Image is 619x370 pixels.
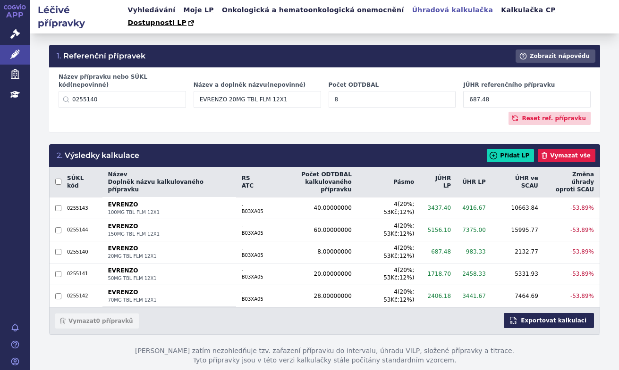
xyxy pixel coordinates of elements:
[492,241,544,263] td: 2132.77
[492,167,544,197] th: ÚHR ve SCAU
[492,219,544,241] td: 15995.77
[357,263,420,285] td: 4 ( 20 %; 53 Kč; 12 %)
[463,91,591,108] input: 1927.21
[509,112,591,125] button: Reset ref. přípravku
[128,19,187,26] span: Dostupnosti LP
[242,202,263,208] span: -
[125,16,199,30] a: Dostupnosti LP
[242,274,263,280] span: B03XA05
[492,197,544,219] td: 10663.84
[59,73,186,89] label: Název přípravku nebo SÚKL kód
[357,219,420,241] td: 4 ( 20 %; 53 Kč; 12 %)
[242,230,263,237] span: B03XA05
[329,91,456,108] input: 75
[30,3,125,30] h2: Léčivé přípravky
[570,271,594,277] span: -53.89 %
[457,263,492,285] td: 2458.33
[570,248,594,255] span: -53.89 %
[108,253,230,260] span: 20MG TBL FLM 12X1
[457,285,492,307] td: 3441.67
[329,81,456,89] label: Počet ODTDBAL
[242,208,263,215] span: B03XA05
[269,285,357,307] td: 28.00000000
[236,167,269,197] th: RS ATC
[108,222,230,230] strong: EVRENZO
[516,49,595,63] button: Zobrazit nápovědu
[102,167,236,197] th: Název Doplněk názvu kalkulovaného přípravku
[67,263,102,285] td: 0255141
[487,149,534,162] button: Přidat LP
[269,219,357,241] td: 60.00000000
[67,285,102,307] td: 0255142
[108,267,230,274] strong: EVRENZO
[219,4,407,16] a: Onkologická a hematoonkologická onemocnění
[357,241,420,263] td: 4 ( 20 %; 53 Kč; 12 %)
[67,167,102,197] th: SÚKL kód
[269,263,357,285] td: 20.00000000
[70,82,109,88] span: (nepovinné)
[457,197,492,219] td: 4916.67
[570,293,594,299] span: -53.89 %
[108,209,230,216] span: 100MG TBL FLM 12X1
[357,167,420,197] th: Pásmo
[538,149,595,162] button: Vymazat vše
[357,197,420,219] td: 4 ( 20 %; 53 Kč; 12 %)
[242,296,263,303] span: B03XA05
[457,167,492,197] th: ÚHR LP
[420,219,457,241] td: 5156.10
[194,91,321,108] input: ABASAGLAR 100U/ML INJ SOL 10X3ML
[269,197,357,219] td: 40.00000000
[108,275,230,282] span: 50MG TBL FLM 12X1
[420,197,457,219] td: 3437.40
[242,246,263,252] span: -
[108,231,230,238] span: 150MG TBL FLM 12X1
[108,288,230,296] strong: EVRENZO
[420,167,457,197] th: JÚHR LP
[457,241,492,263] td: 983.33
[570,227,594,233] span: -53.89 %
[67,241,102,263] td: 0255140
[67,219,102,241] td: 0255144
[108,297,230,304] span: 70MG TBL FLM 12X1
[59,91,186,108] input: ABASAGLAR nebo 0210171
[242,267,263,274] span: -
[242,252,263,259] span: B03XA05
[420,241,457,263] td: 687.48
[57,150,139,161] h3: Výsledky kalkulace
[125,4,178,16] a: Vyhledávání
[267,82,306,88] span: (nepovinné)
[242,289,263,296] span: -
[492,263,544,285] td: 5331.93
[269,167,357,197] th: Počet ODTDBAL kalkulovaného přípravku
[108,245,230,252] strong: EVRENZO
[57,51,61,60] span: 1.
[492,285,544,307] td: 7464.69
[420,285,457,307] td: 2406.18
[108,201,230,208] strong: EVRENZO
[67,197,102,219] td: 0255143
[242,223,263,230] span: -
[457,219,492,241] td: 7375.00
[544,167,600,197] th: Změna úhrady oproti SCAU
[570,205,594,211] span: -53.89 %
[194,81,321,89] label: Název a doplněk názvu
[269,241,357,263] td: 8.00000000
[409,4,496,16] a: Úhradová kalkulačka
[463,81,591,89] label: JÚHR referenčního přípravku
[57,151,63,160] span: 2.
[504,313,594,328] button: Exportovat kalkulaci
[498,4,559,16] a: Kalkulačka CP
[57,51,145,61] h3: Referenční přípravek
[181,4,217,16] a: Moje LP
[420,263,457,285] td: 1718.70
[357,285,420,307] td: 4 ( 20 %; 53 Kč; 12 %)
